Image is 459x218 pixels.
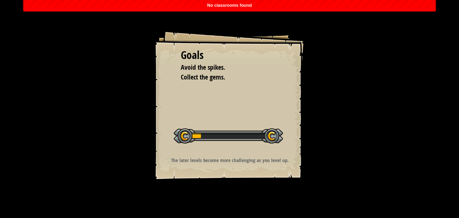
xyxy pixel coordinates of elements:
div: Goals [181,48,278,63]
li: Collect the gems. [172,72,277,82]
span: Collect the gems. [181,72,225,82]
span: Avoid the spikes. [181,63,225,72]
span: No classrooms found [207,3,252,8]
li: Avoid the spikes. [172,63,277,72]
p: The later levels become more challenging as you level up. [162,157,297,164]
